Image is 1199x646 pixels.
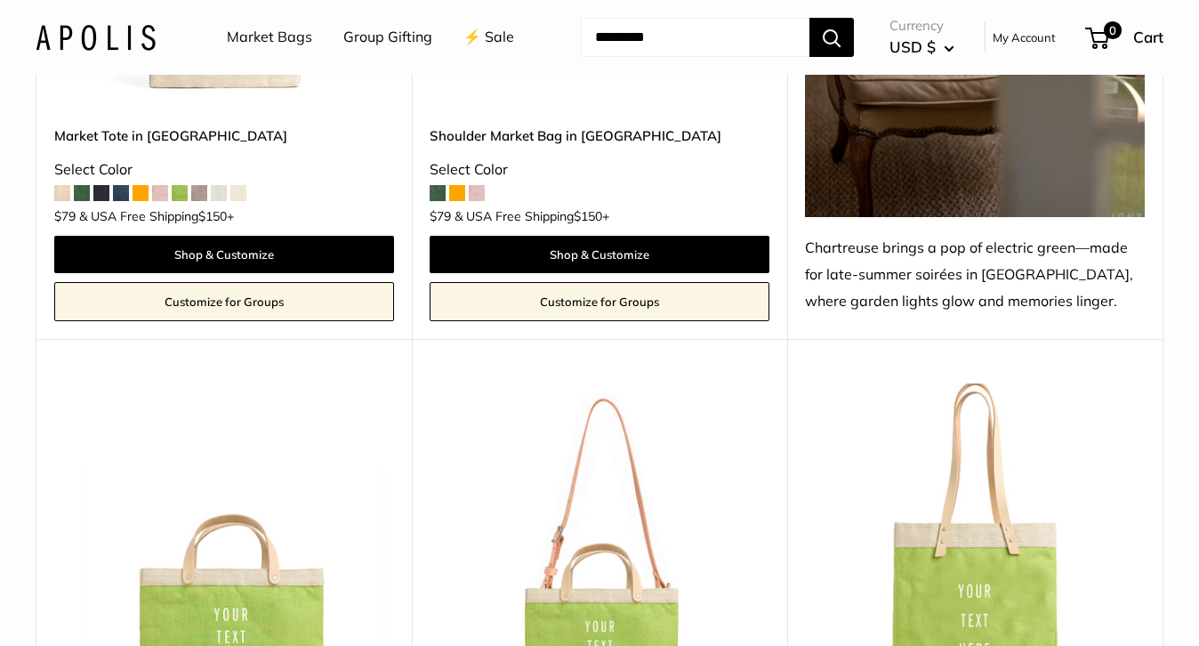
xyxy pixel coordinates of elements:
[54,125,394,146] a: Market Tote in [GEOGRAPHIC_DATA]
[54,236,394,273] a: Shop & Customize
[54,208,76,224] span: $79
[993,27,1056,48] a: My Account
[54,282,394,321] a: Customize for Groups
[430,208,451,224] span: $79
[430,157,769,183] div: Select Color
[79,210,234,222] span: & USA Free Shipping +
[198,208,227,224] span: $150
[430,236,769,273] a: Shop & Customize
[1104,21,1122,39] span: 0
[809,18,854,57] button: Search
[343,24,432,51] a: Group Gifting
[581,18,809,57] input: Search...
[574,208,602,224] span: $150
[455,210,609,222] span: & USA Free Shipping +
[227,24,312,51] a: Market Bags
[805,235,1145,315] div: Chartreuse brings a pop of electric green—made for late-summer soirées in [GEOGRAPHIC_DATA], wher...
[889,33,954,61] button: USD $
[463,24,514,51] a: ⚡️ Sale
[430,125,769,146] a: Shoulder Market Bag in [GEOGRAPHIC_DATA]
[889,13,954,38] span: Currency
[889,37,936,56] span: USD $
[1087,23,1163,52] a: 0 Cart
[54,157,394,183] div: Select Color
[14,578,190,632] iframe: Sign Up via Text for Offers
[430,282,769,321] a: Customize for Groups
[36,24,156,50] img: Apolis
[1133,28,1163,46] span: Cart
